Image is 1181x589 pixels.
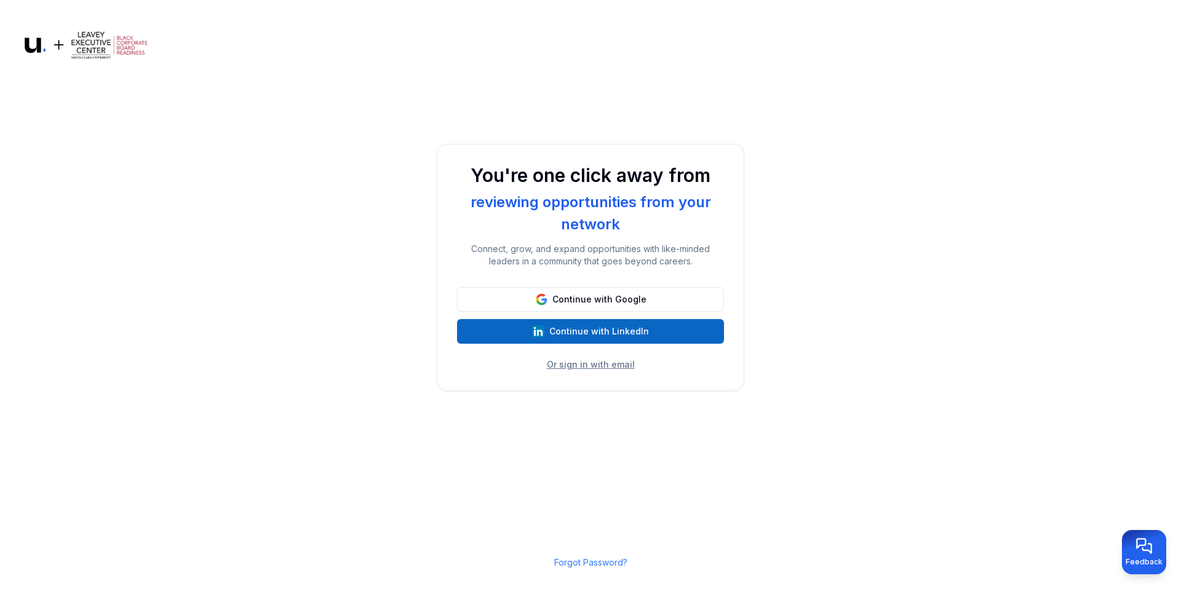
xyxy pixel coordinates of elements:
span: Feedback [1126,557,1163,567]
button: Or sign in with email [547,358,635,371]
h1: You're one click away from [457,164,724,186]
div: reviewing opportunities from your network [457,191,724,235]
p: Connect, grow, and expand opportunities with like-minded leaders in a community that goes beyond ... [457,243,724,267]
a: Forgot Password? [554,557,627,567]
button: Continue with LinkedIn [457,319,724,344]
img: Logo [25,30,148,61]
button: Provide feedback [1122,530,1166,574]
button: Continue with Google [457,287,724,312]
